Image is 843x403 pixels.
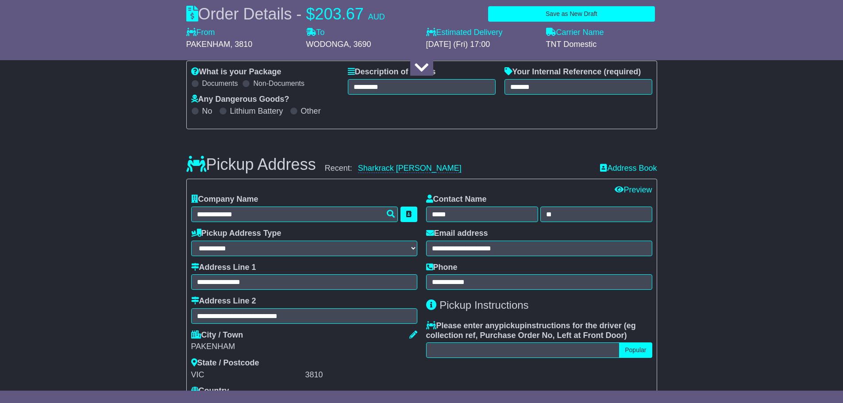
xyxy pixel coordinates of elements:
[191,229,281,238] label: Pickup Address Type
[306,40,349,49] span: WODONGA
[186,40,231,49] span: PAKENHAM
[306,5,315,23] span: $
[191,296,256,306] label: Address Line 2
[306,28,325,38] label: To
[426,263,458,273] label: Phone
[191,358,259,368] label: State / Postcode
[426,40,537,50] div: [DATE] (Fri) 17:00
[301,107,321,116] label: Other
[191,195,258,204] label: Company Name
[439,299,528,311] span: Pickup Instructions
[426,195,487,204] label: Contact Name
[202,107,212,116] label: No
[305,370,417,380] div: 3810
[600,164,657,173] a: Address Book
[426,229,488,238] label: Email address
[426,28,537,38] label: Estimated Delivery
[315,5,364,23] span: 203.67
[253,79,304,88] label: Non-Documents
[426,321,636,340] span: eg collection ref, Purchase Order No, Left at Front Door
[191,342,417,352] div: PAKENHAM
[546,28,604,38] label: Carrier Name
[191,370,303,380] div: VIC
[191,330,243,340] label: City / Town
[191,386,229,396] label: Country
[186,28,215,38] label: From
[619,342,652,358] button: Popular
[349,40,371,49] span: , 3690
[358,164,462,173] a: Sharkrack [PERSON_NAME]
[499,321,525,330] span: pickup
[230,107,283,116] label: Lithium Battery
[186,4,385,23] div: Order Details -
[186,156,316,173] h3: Pickup Address
[191,263,256,273] label: Address Line 1
[230,40,252,49] span: , 3810
[426,321,652,340] label: Please enter any instructions for the driver ( )
[325,164,592,173] div: Recent:
[488,6,654,22] button: Save as New Draft
[191,67,281,77] label: What is your Package
[368,12,385,21] span: AUD
[191,95,289,104] label: Any Dangerous Goods?
[202,79,238,88] label: Documents
[546,40,657,50] div: TNT Domestic
[615,185,652,194] a: Preview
